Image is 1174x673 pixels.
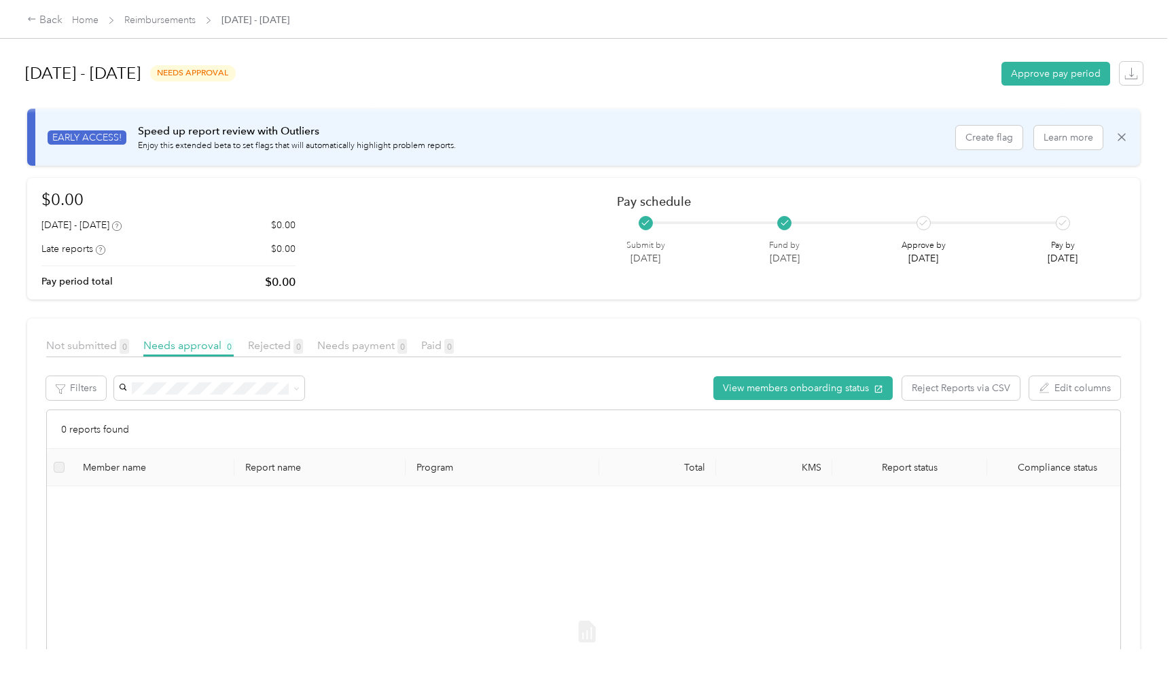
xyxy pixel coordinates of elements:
[902,251,946,266] p: [DATE]
[234,449,405,486] th: Report name
[317,339,407,352] span: Needs payment
[46,339,129,352] span: Not submitted
[713,376,893,400] button: View members onboarding status
[1048,240,1078,252] p: Pay by
[769,240,800,252] p: Fund by
[843,462,976,473] span: Report status
[47,410,1120,449] div: 0 reports found
[41,187,296,211] h1: $0.00
[224,339,234,354] span: 0
[902,240,946,252] p: Approve by
[769,251,800,266] p: [DATE]
[72,449,235,486] th: Member name
[72,14,99,26] a: Home
[902,376,1020,400] button: Reject Reports via CSV
[610,462,705,473] div: Total
[27,12,63,29] div: Back
[48,130,126,145] span: EARLY ACCESS!
[124,14,196,26] a: Reimbursements
[1098,597,1174,673] iframe: Everlance-gr Chat Button Frame
[617,194,1102,208] h2: Pay schedule
[265,274,296,291] p: $0.00
[41,274,113,289] p: Pay period total
[120,339,129,354] span: 0
[41,242,105,256] div: Late reports
[397,339,407,354] span: 0
[1029,376,1120,400] button: Edit columns
[46,376,106,400] button: Filters
[1048,251,1078,266] p: [DATE]
[138,123,456,140] p: Speed up report review with Outliers
[956,126,1022,149] button: Create flag
[25,57,141,90] h1: [DATE] - [DATE]
[271,218,296,232] p: $0.00
[83,462,224,473] div: Member name
[998,462,1116,473] span: Compliance status
[444,339,454,354] span: 0
[421,339,454,352] span: Paid
[1001,62,1110,86] button: Approve pay period
[727,462,821,473] div: KMS
[143,339,234,352] span: Needs approval
[41,218,122,232] div: [DATE] - [DATE]
[406,449,600,486] th: Program
[626,251,665,266] p: [DATE]
[150,65,236,81] span: needs approval
[626,240,665,252] p: Submit by
[221,13,289,27] span: [DATE] - [DATE]
[138,140,456,152] p: Enjoy this extended beta to set flags that will automatically highlight problem reports.
[1034,126,1103,149] button: Learn more
[293,339,303,354] span: 0
[271,242,296,256] p: $0.00
[248,339,303,352] span: Rejected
